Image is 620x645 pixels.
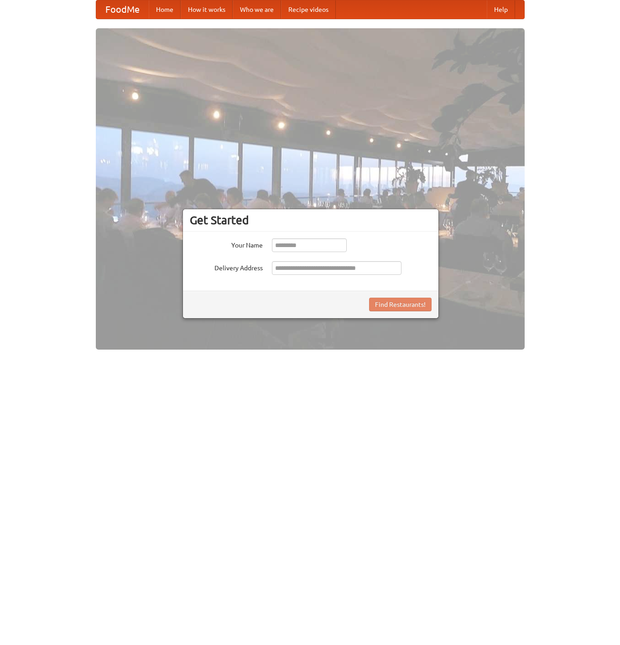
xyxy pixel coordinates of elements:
[149,0,181,19] a: Home
[190,238,263,250] label: Your Name
[487,0,515,19] a: Help
[96,0,149,19] a: FoodMe
[190,213,432,227] h3: Get Started
[181,0,233,19] a: How it works
[233,0,281,19] a: Who we are
[281,0,336,19] a: Recipe videos
[190,261,263,273] label: Delivery Address
[369,298,432,311] button: Find Restaurants!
